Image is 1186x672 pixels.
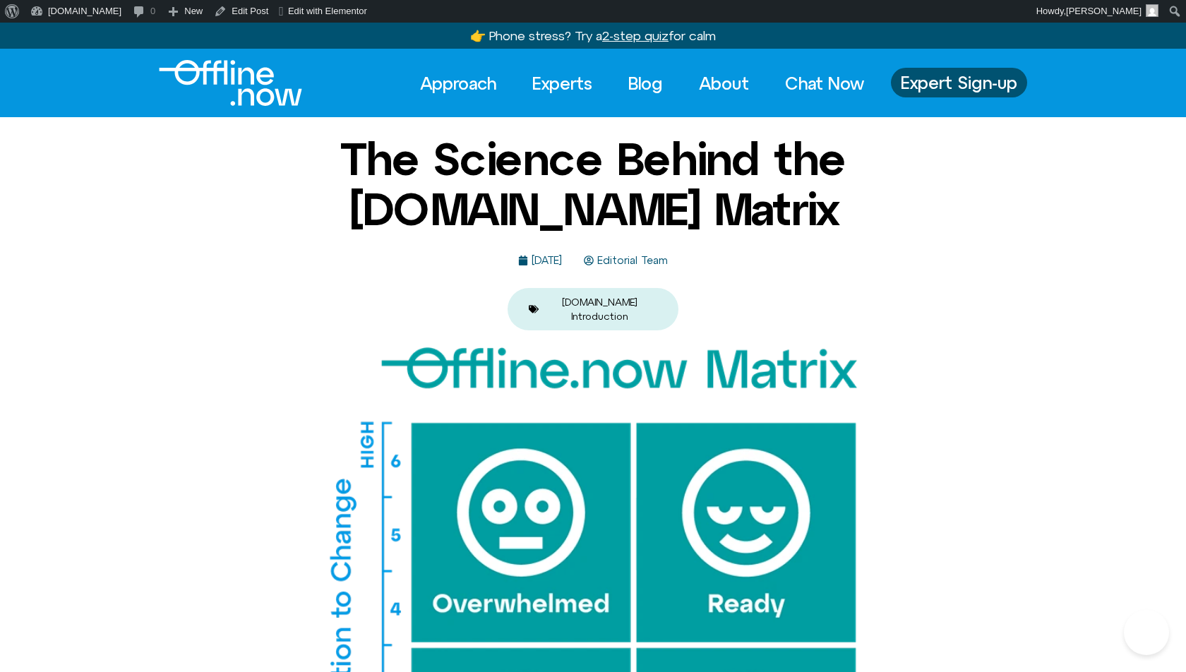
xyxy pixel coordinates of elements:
a: [DATE] [518,255,562,267]
a: About [686,68,762,99]
span: Edit with Elementor [288,6,367,16]
img: offline.now [159,60,302,106]
a: Expert Sign-up [891,68,1027,97]
a: Approach [407,68,509,99]
nav: Menu [407,68,877,99]
span: Editorial Team [594,255,668,267]
a: Editorial Team [584,255,668,267]
a: Blog [616,68,676,99]
a: 👉 Phone stress? Try a2-step quizfor calm [470,28,716,43]
span: Expert Sign-up [901,73,1017,92]
span: [PERSON_NAME] [1066,6,1142,16]
a: Chat Now [772,68,877,99]
div: Logo [159,60,278,106]
time: [DATE] [532,254,562,266]
h1: The Science Behind the [DOMAIN_NAME] Matrix [251,134,935,234]
u: 2-step quiz [602,28,669,43]
iframe: Botpress [1124,610,1169,655]
a: Experts [520,68,605,99]
a: [DOMAIN_NAME] Introduction [562,296,637,322]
